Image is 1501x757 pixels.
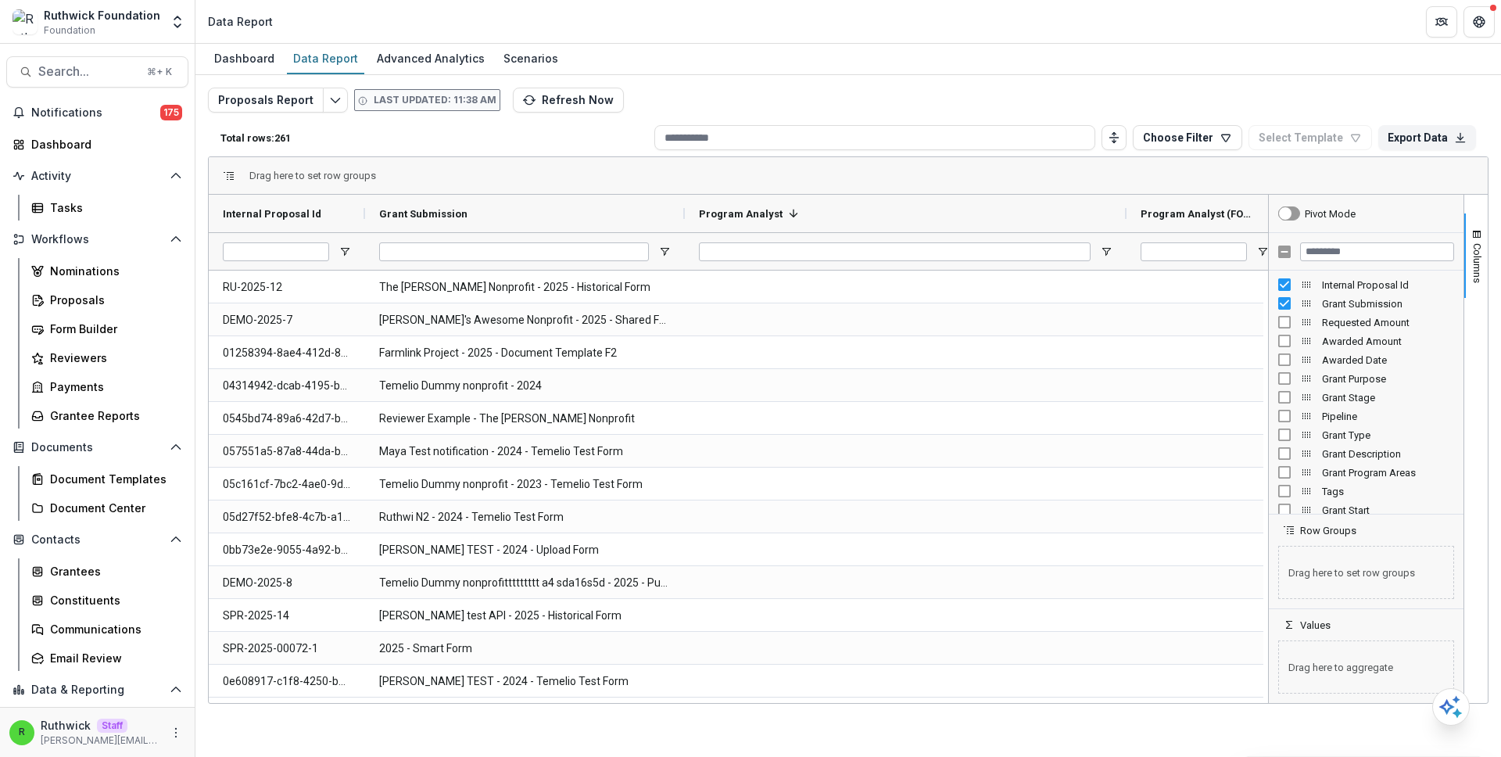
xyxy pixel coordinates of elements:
[50,407,176,424] div: Grantee Reports
[1269,482,1463,500] div: Tags Column
[25,287,188,313] a: Proposals
[144,63,175,81] div: ⌘ + K
[1269,631,1463,703] div: Values
[379,534,671,566] span: [PERSON_NAME] TEST - 2024 - Upload Form
[1322,298,1454,310] span: Grant Submission
[167,723,185,742] button: More
[1102,125,1127,150] button: Toggle auto height
[41,734,160,748] p: [PERSON_NAME][EMAIL_ADDRESS][DOMAIN_NAME]
[1322,429,1454,441] span: Grant Type
[25,587,188,613] a: Constituents
[31,441,163,454] span: Documents
[339,246,351,258] button: Open Filter Menu
[1100,246,1112,258] button: Open Filter Menu
[25,258,188,284] a: Nominations
[38,64,138,79] span: Search...
[223,208,321,220] span: Internal Proposal Id
[1322,467,1454,479] span: Grant Program Areas
[379,666,671,698] span: [PERSON_NAME] TEST - 2024 - Temelio Test Form
[1322,411,1454,422] span: Pipeline
[223,600,351,632] span: SPR-2025-14
[1300,242,1454,261] input: Filter Columns Input
[13,9,38,34] img: Ruthwick Foundation
[1432,688,1470,726] button: Open AI Assistant
[1269,350,1463,369] div: Awarded Date Column
[1269,463,1463,482] div: Grant Program Areas Column
[658,246,671,258] button: Open Filter Menu
[25,616,188,642] a: Communications
[1305,208,1356,220] div: Pivot Mode
[1269,369,1463,388] div: Grant Purpose Column
[223,436,351,468] span: 057551a5-87a8-44da-bc14-bfce25ebf08e
[287,44,364,74] a: Data Report
[379,304,671,336] span: [PERSON_NAME]'s Awesome Nonprofit - 2025 - Shared Form Part 2
[379,403,671,435] span: Reviewer Example - The [PERSON_NAME] Nonprofit
[208,44,281,74] a: Dashboard
[208,47,281,70] div: Dashboard
[249,170,376,181] span: Drag here to set row groups
[1322,279,1454,291] span: Internal Proposal Id
[50,592,176,608] div: Constituents
[31,106,160,120] span: Notifications
[1269,425,1463,444] div: Grant Type Column
[1269,294,1463,313] div: Grant Submission Column
[6,435,188,460] button: Open Documents
[223,304,351,336] span: DEMO-2025-7
[223,633,351,665] span: SPR-2025-00072-1
[323,88,348,113] button: Edit selected report
[50,292,176,308] div: Proposals
[31,533,163,547] span: Contacts
[1141,242,1247,261] input: Program Analyst (FOUNDATION_USERS) Filter Input
[223,567,351,599] span: DEMO-2025-8
[1141,208,1256,220] span: Program Analyst (FOUNDATION_USERS)
[223,403,351,435] span: 0545bd74-89a6-42d7-befe-21797e95988f
[1471,243,1483,283] span: Columns
[25,195,188,221] a: Tasks
[160,105,182,120] span: 175
[1322,335,1454,347] span: Awarded Amount
[1133,125,1242,150] button: Choose Filter
[25,645,188,671] a: Email Review
[25,316,188,342] a: Form Builder
[1463,6,1495,38] button: Get Help
[1322,448,1454,460] span: Grant Description
[1426,6,1457,38] button: Partners
[379,468,671,500] span: Temelio Dummy nonprofit - 2023 - Temelio Test Form
[1300,619,1331,631] span: Values
[699,208,783,220] span: Program Analyst
[379,501,671,533] span: Ruthwi N2 - 2024 - Temelio Test Form
[50,350,176,366] div: Reviewers
[1278,640,1454,694] span: Drag here to aggregate
[41,717,91,734] p: Ruthwick
[1278,546,1454,599] span: Drag here to set row groups
[223,501,351,533] span: 05d27f52-bfe8-4c7b-a1d8-d15b3d878f6e
[1322,373,1454,385] span: Grant Purpose
[1248,125,1372,150] button: Select Template
[25,403,188,429] a: Grantee Reports
[25,466,188,492] a: Document Templates
[1322,504,1454,516] span: Grant Start
[50,378,176,395] div: Payments
[50,263,176,279] div: Nominations
[1322,486,1454,497] span: Tags
[44,23,95,38] span: Foundation
[1269,388,1463,407] div: Grant Stage Column
[220,132,648,144] p: Total rows: 261
[379,337,671,369] span: Farmlink Project - 2025 - Document Template F2
[31,233,163,246] span: Workflows
[6,527,188,552] button: Open Contacts
[371,44,491,74] a: Advanced Analytics
[44,7,160,23] div: Ruthwick Foundation
[379,271,671,303] span: The [PERSON_NAME] Nonprofit - 2025 - Historical Form
[25,495,188,521] a: Document Center
[379,600,671,632] span: [PERSON_NAME] test API - 2025 - Historical Form
[50,500,176,516] div: Document Center
[1378,125,1476,150] button: Export Data
[1300,525,1356,536] span: Row Groups
[1256,246,1269,258] button: Open Filter Menu
[249,170,376,181] div: Row Groups
[379,208,467,220] span: Grant Submission
[6,100,188,125] button: Notifications175
[208,13,273,30] div: Data Report
[31,683,163,697] span: Data & Reporting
